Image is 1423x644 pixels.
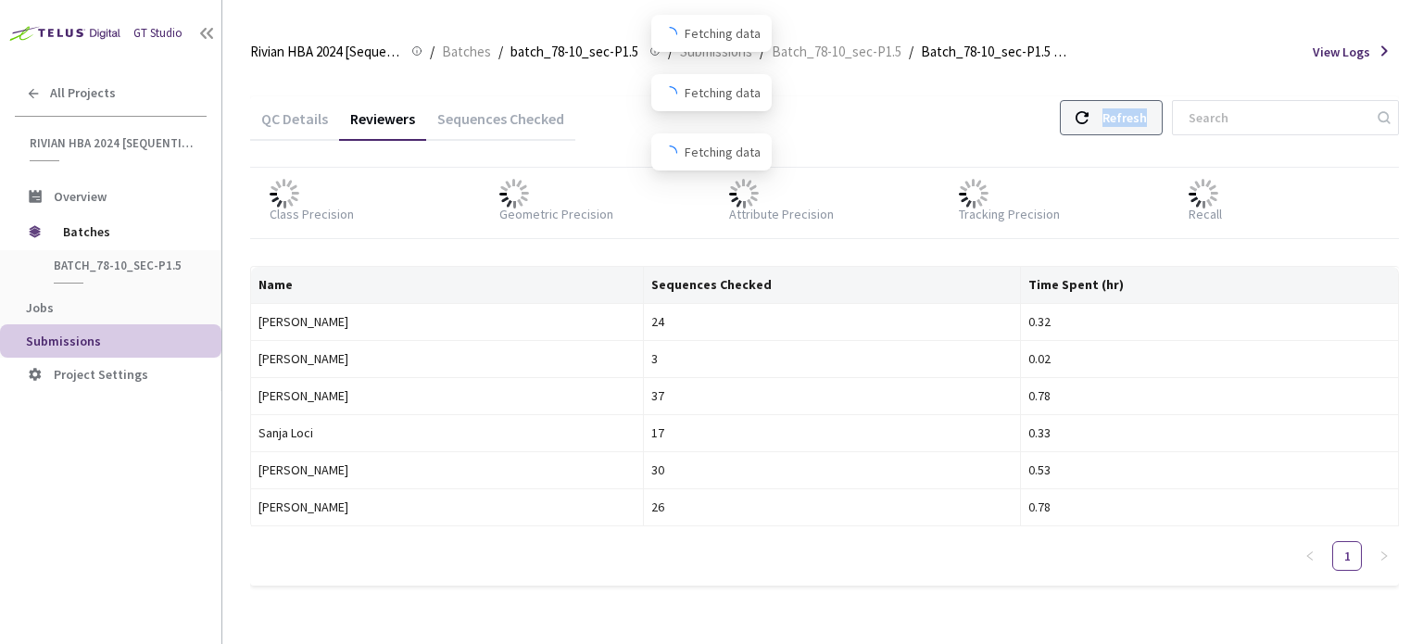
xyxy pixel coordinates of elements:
[1369,541,1399,571] li: Next Page
[1379,550,1390,562] span: right
[1028,311,1391,332] div: 0.32
[772,41,901,63] span: Batch_78-10_sec-P1.5
[251,267,644,304] th: Name
[729,179,759,208] img: loader.gif
[1028,385,1391,406] div: 0.78
[339,109,426,141] div: Reviewers
[50,85,116,101] span: All Projects
[26,333,101,349] span: Submissions
[498,41,503,63] li: /
[1369,541,1399,571] button: right
[30,135,195,151] span: Rivian HBA 2024 [Sequential]
[258,423,636,443] div: Sanja Loci
[1189,179,1218,208] img: loader.gif
[270,205,354,223] div: Class Precision
[1295,541,1325,571] li: Previous Page
[685,23,761,44] span: Fetching data
[258,348,636,369] div: [PERSON_NAME]
[250,109,339,141] div: QC Details
[1304,550,1316,562] span: left
[959,205,1060,223] div: Tracking Precision
[651,423,1014,443] div: 17
[54,366,148,383] span: Project Settings
[438,41,495,61] a: Batches
[54,258,191,273] span: batch_78-10_sec-P1.5
[1332,541,1362,571] li: 1
[685,82,761,103] span: Fetching data
[1028,423,1391,443] div: 0.33
[651,497,1014,517] div: 26
[651,460,1014,480] div: 30
[1028,497,1391,517] div: 0.78
[133,25,183,43] div: GT Studio
[63,213,190,250] span: Batches
[1021,267,1399,304] th: Time Spent (hr)
[1189,205,1222,223] div: Recall
[651,385,1014,406] div: 37
[676,41,756,61] a: Submissions
[1313,43,1370,61] span: View Logs
[660,24,679,44] span: loading
[921,41,1071,63] span: Batch_78-10_sec-P1.5 QC - [DATE]
[250,41,400,63] span: Rivian HBA 2024 [Sequential]
[685,142,761,162] span: Fetching data
[651,311,1014,332] div: 24
[258,497,636,517] div: [PERSON_NAME]
[768,41,905,61] a: Batch_78-10_sec-P1.5
[258,385,636,406] div: [PERSON_NAME]
[1028,348,1391,369] div: 0.02
[510,41,638,63] span: batch_78-10_sec-P1.5
[1333,542,1361,570] a: 1
[1028,460,1391,480] div: 0.53
[258,311,636,332] div: [PERSON_NAME]
[442,41,491,63] span: Batches
[1102,101,1147,134] div: Refresh
[426,109,575,141] div: Sequences Checked
[959,179,989,208] img: loader.gif
[26,299,54,316] span: Jobs
[651,348,1014,369] div: 3
[660,143,679,162] span: loading
[660,83,679,103] span: loading
[909,41,913,63] li: /
[644,267,1022,304] th: Sequences Checked
[1177,101,1375,134] input: Search
[499,205,613,223] div: Geometric Precision
[499,179,529,208] img: loader.gif
[1295,541,1325,571] button: left
[270,179,299,208] img: loader.gif
[258,460,636,480] div: [PERSON_NAME]
[430,41,434,63] li: /
[54,188,107,205] span: Overview
[729,205,834,223] div: Attribute Precision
